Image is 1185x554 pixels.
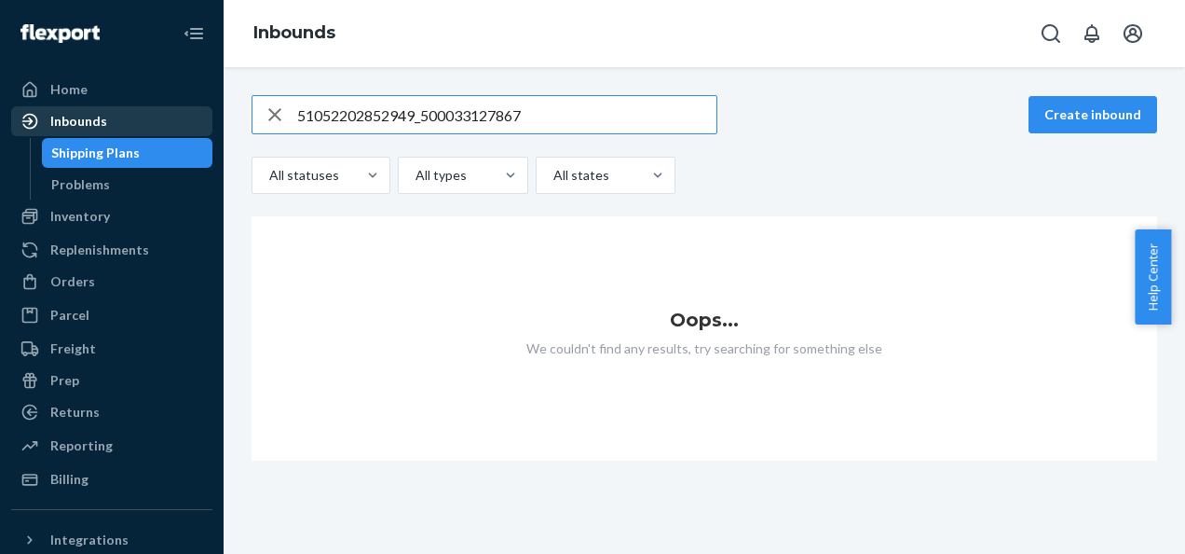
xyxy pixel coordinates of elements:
[50,403,100,422] div: Returns
[297,96,716,133] input: Search inbounds by name, destination, msku...
[11,397,212,427] a: Returns
[11,464,212,494] a: Billing
[11,75,212,104] a: Home
[552,166,553,185] input: All states
[1135,229,1171,325] button: Help Center
[1032,15,1069,52] button: Open Search Box
[42,170,213,200] a: Problems
[11,300,212,330] a: Parcel
[252,310,1157,330] h1: Oops...
[50,112,107,131] div: Inbounds
[414,166,415,185] input: All types
[50,531,129,549] div: Integrations
[11,267,212,297] a: Orders
[267,166,269,185] input: All statuses
[11,106,212,136] a: Inbounds
[51,175,110,194] div: Problems
[50,272,95,291] div: Orders
[253,22,335,43] a: Inbounds
[42,138,213,168] a: Shipping Plans
[11,201,212,231] a: Inventory
[11,431,212,461] a: Reporting
[11,235,212,265] a: Replenishments
[50,306,89,325] div: Parcel
[51,144,140,162] div: Shipping Plans
[1028,96,1157,133] button: Create inbound
[50,241,149,259] div: Replenishments
[37,13,104,30] span: Support
[252,339,1157,358] p: We couldn't find any results, try searching for something else
[50,470,89,489] div: Billing
[50,207,110,226] div: Inventory
[50,339,96,358] div: Freight
[11,334,212,364] a: Freight
[238,7,350,61] ol: breadcrumbs
[1114,15,1151,52] button: Open account menu
[1073,15,1110,52] button: Open notifications
[50,80,88,99] div: Home
[50,436,113,455] div: Reporting
[20,24,100,43] img: Flexport logo
[11,366,212,395] a: Prep
[175,15,212,52] button: Close Navigation
[50,371,79,390] div: Prep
